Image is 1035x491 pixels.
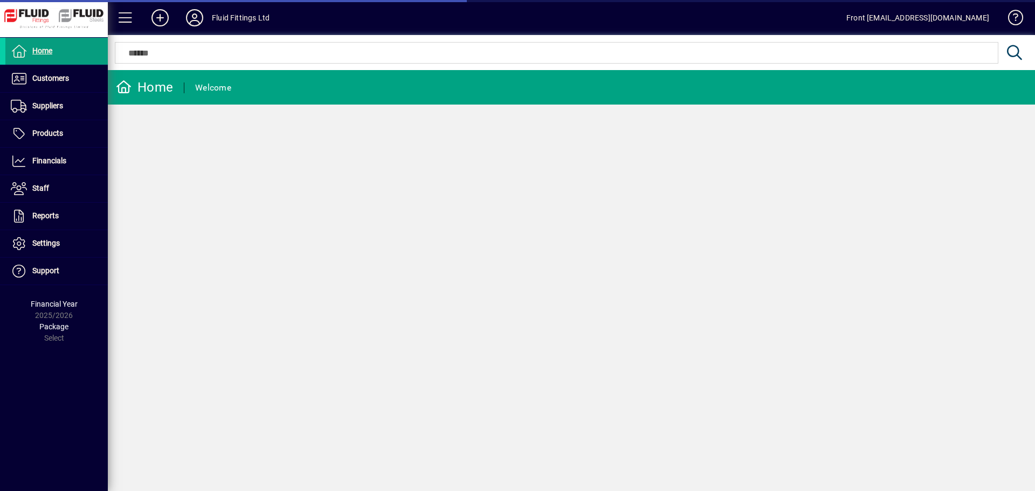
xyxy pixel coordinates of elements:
a: Reports [5,203,108,230]
span: Products [32,129,63,137]
a: Suppliers [5,93,108,120]
span: Financial Year [31,300,78,308]
button: Profile [177,8,212,27]
a: Support [5,258,108,285]
span: Support [32,266,59,275]
span: Suppliers [32,101,63,110]
span: Staff [32,184,49,192]
a: Knowledge Base [1000,2,1022,37]
button: Add [143,8,177,27]
div: Front [EMAIL_ADDRESS][DOMAIN_NAME] [846,9,989,26]
a: Products [5,120,108,147]
span: Home [32,46,52,55]
span: Reports [32,211,59,220]
a: Financials [5,148,108,175]
a: Staff [5,175,108,202]
div: Home [116,79,173,96]
a: Customers [5,65,108,92]
a: Settings [5,230,108,257]
span: Customers [32,74,69,82]
div: Welcome [195,79,231,96]
div: Fluid Fittings Ltd [212,9,270,26]
span: Settings [32,239,60,247]
span: Package [39,322,68,331]
span: Financials [32,156,66,165]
